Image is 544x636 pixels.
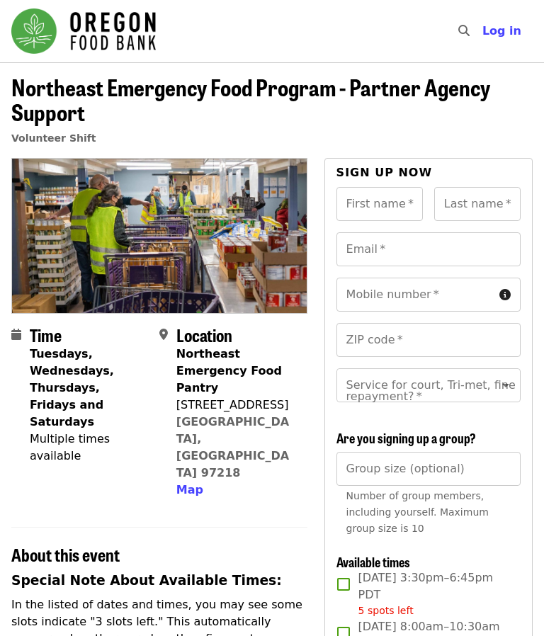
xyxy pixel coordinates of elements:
[176,322,232,347] span: Location
[11,542,120,567] span: About this event
[478,14,489,48] input: Search
[176,483,203,496] span: Map
[458,24,470,38] i: search icon
[30,347,114,428] strong: Tuesdays, Wednesdays, Thursdays, Fridays and Saturdays
[499,288,511,302] i: circle-info icon
[358,569,509,618] span: [DATE] 3:30pm–6:45pm PDT
[346,490,489,534] span: Number of group members, including yourself. Maximum group size is 10
[12,159,307,313] img: Northeast Emergency Food Program - Partner Agency Support organized by Oregon Food Bank
[336,323,521,357] input: ZIP code
[358,605,414,616] span: 5 spots left
[336,428,476,447] span: Are you signing up a group?
[336,552,410,571] span: Available times
[336,278,494,312] input: Mobile number
[471,17,533,45] button: Log in
[336,166,433,179] span: Sign up now
[11,573,282,588] strong: Special Note About Available Times:
[336,232,521,266] input: Email
[176,482,203,499] button: Map
[176,397,296,414] div: [STREET_ADDRESS]
[11,70,490,128] span: Northeast Emergency Food Program - Partner Agency Support
[11,328,21,341] i: calendar icon
[11,132,96,144] a: Volunteer Shift
[176,415,289,479] a: [GEOGRAPHIC_DATA], [GEOGRAPHIC_DATA] 97218
[336,187,423,221] input: First name
[336,452,521,486] input: [object Object]
[482,24,521,38] span: Log in
[30,322,62,347] span: Time
[496,375,516,395] button: Open
[11,8,156,54] img: Oregon Food Bank - Home
[30,431,148,465] div: Multiple times available
[176,347,282,394] strong: Northeast Emergency Food Pantry
[159,328,168,341] i: map-marker-alt icon
[434,187,521,221] input: Last name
